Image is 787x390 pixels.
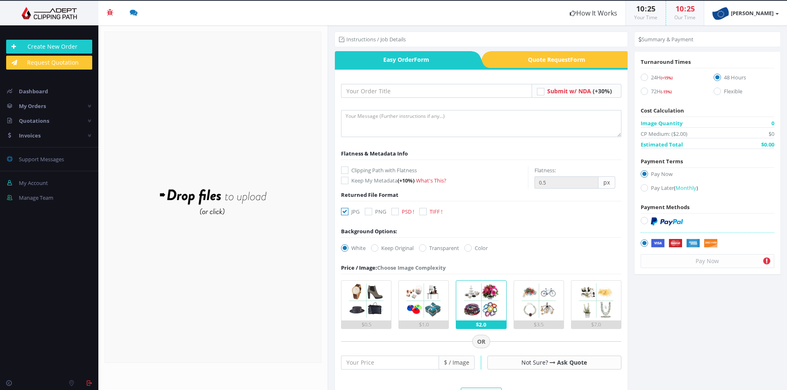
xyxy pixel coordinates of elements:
[557,358,587,366] a: Ask Quote
[676,4,684,14] span: 10
[641,73,701,84] label: 24H
[341,84,532,98] input: Your Order Title
[761,140,774,149] span: $0.00
[430,208,442,215] span: TIFF !
[674,184,698,192] a: (Monthly)
[641,184,774,195] label: Pay Later
[714,87,774,98] label: Flexible
[341,264,377,271] span: Price / Image:
[19,102,46,110] span: My Orders
[6,56,92,70] a: Request Quotation
[641,140,683,149] span: Estimated Total
[514,320,564,329] div: $3.5
[472,335,490,349] span: OR
[731,9,773,17] strong: [PERSON_NAME]
[535,166,556,174] label: Flatness:
[341,264,446,272] div: Choose Image Complexity
[647,4,655,14] span: 25
[641,170,774,181] label: Pay Now
[521,358,548,366] span: Not Sure?
[341,191,398,198] span: Returned File Format
[684,4,687,14] span: :
[6,40,92,54] a: Create New Order
[771,119,774,127] span: 0
[570,56,585,63] i: Form
[341,207,359,216] label: JPG
[639,35,694,43] li: Summary & Payment
[6,7,92,19] img: Adept Graphics
[651,239,718,248] img: Securely by Stripe
[341,356,439,370] input: Your Price
[404,281,444,320] img: 2.png
[641,119,682,127] span: Image Quantity
[571,320,621,329] div: $7.0
[641,130,687,138] span: CP Medium: ($2.00)
[661,75,673,81] span: (+15%)
[712,5,729,21] img: timthumb.php
[341,244,366,252] label: White
[398,177,414,184] span: (+10%)
[491,51,628,68] a: Quote RequestForm
[641,203,689,211] span: Payment Methods
[661,88,672,95] a: (-15%)
[547,87,591,95] span: Submit w/ NDA
[644,4,647,14] span: :
[687,4,695,14] span: 25
[19,88,48,95] span: Dashboard
[371,244,414,252] label: Keep Original
[593,87,612,95] span: (+30%)
[341,227,397,235] div: Background Options:
[641,87,701,98] label: 72H
[651,217,683,225] img: PayPal
[19,117,49,124] span: Quotations
[402,208,414,215] span: PSD !
[341,166,528,174] label: Clipping Path with Flatness
[341,320,391,329] div: $0.5
[365,207,386,216] label: PNG
[519,281,559,320] img: 4.png
[335,51,471,68] a: Easy OrderForm
[19,179,48,187] span: My Account
[416,177,446,184] a: What's This?
[346,281,386,320] img: 1.png
[19,132,41,139] span: Invoices
[661,89,672,95] span: (-15%)
[598,176,615,189] span: px
[341,176,528,185] label: Keep My Metadata -
[491,51,628,68] span: Quote Request
[419,244,459,252] label: Transparent
[456,320,506,329] div: $2.0
[341,150,408,157] span: Flatness & Metadata Info
[641,58,691,65] span: Turnaround Times
[335,51,471,68] span: Easy Order
[704,1,787,25] a: [PERSON_NAME]
[339,35,406,43] li: Instructions / Job Details
[576,281,616,320] img: 5.png
[414,56,429,63] i: Form
[714,73,774,84] label: 48 Hours
[562,1,626,25] a: How It Works
[674,14,696,21] small: Our Time
[634,14,657,21] small: Your Time
[462,281,501,320] img: 3.png
[641,107,684,114] span: Cost Calculation
[399,320,448,329] div: $1.0
[19,194,53,201] span: Manage Team
[641,158,683,165] span: Payment Terms
[464,244,488,252] label: Color
[769,130,774,138] span: $0
[661,74,673,81] a: (+15%)
[636,4,644,14] span: 10
[439,356,475,370] span: $ / Image
[19,156,64,163] span: Support Messages
[547,87,612,95] a: Submit w/ NDA (+30%)
[676,184,696,192] span: Monthly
